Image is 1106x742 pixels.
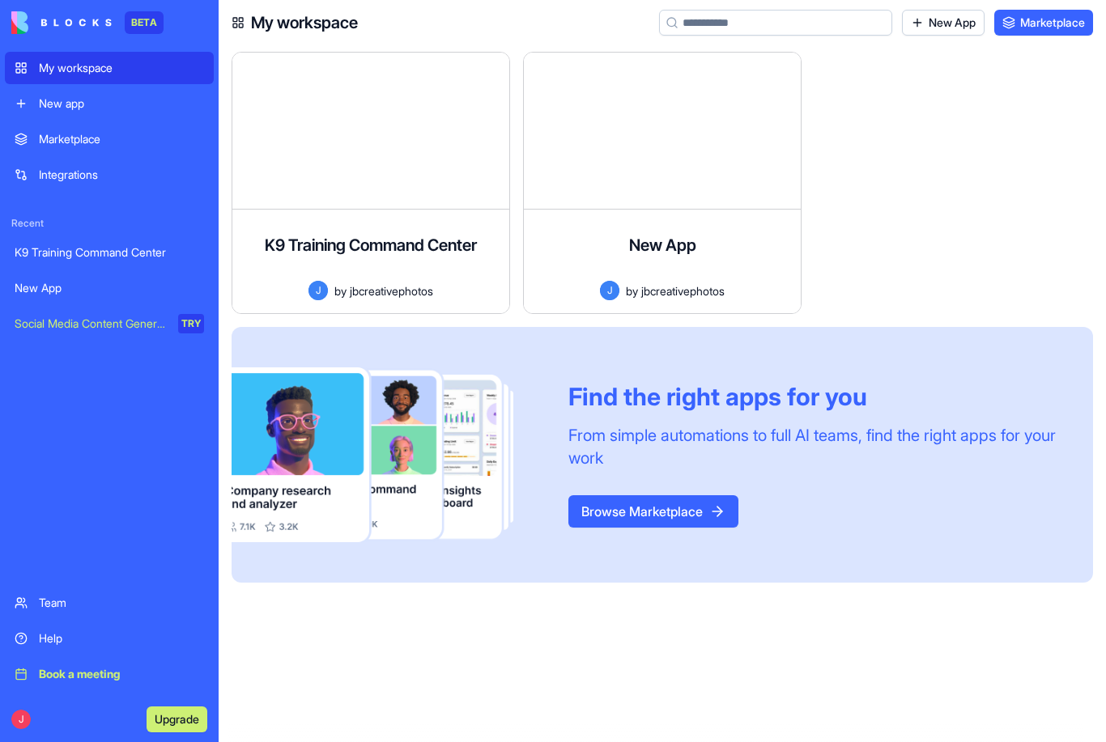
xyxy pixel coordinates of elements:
a: K9 Training Command Center [5,236,214,269]
div: K9 Training Command Center [15,244,204,261]
button: Browse Marketplace [568,495,738,528]
div: Social Media Content Generator [15,316,167,332]
a: Social Media Content GeneratorTRY [5,307,214,340]
div: TRY [178,314,204,333]
span: J [308,281,328,300]
div: My workspace [39,60,204,76]
a: New AppJbyjbcreativephotos [523,52,802,314]
span: J [11,710,31,729]
a: My workspace [5,52,214,84]
a: Team [5,587,214,619]
span: jbcreativephotos [641,282,725,299]
div: Help [39,630,204,647]
a: Marketplace [994,10,1093,36]
span: by [334,282,347,299]
a: Book a meeting [5,658,214,690]
h4: New App [629,234,696,257]
div: New App [15,280,204,296]
img: logo [11,11,112,34]
div: Team [39,595,204,611]
a: Browse Marketplace [568,503,738,519]
div: Integrations [39,167,204,183]
div: Find the right apps for you [568,382,1067,411]
a: Integrations [5,159,214,191]
a: Help [5,622,214,655]
div: Marketplace [39,131,204,147]
span: by [626,282,638,299]
span: J [600,281,619,300]
div: New app [39,95,204,112]
span: jbcreativephotos [350,282,433,299]
a: Upgrade [147,710,207,727]
a: New app [5,87,214,120]
h4: My workspace [251,11,358,34]
a: K9 Training Command CenterJbyjbcreativephotos [232,52,510,314]
a: Marketplace [5,123,214,155]
div: BETA [125,11,164,34]
h4: K9 Training Command Center [265,234,477,257]
button: Upgrade [147,706,207,732]
a: New App [902,10,985,36]
span: Recent [5,217,214,230]
a: New App [5,272,214,304]
a: BETA [11,11,164,34]
div: Book a meeting [39,666,204,682]
div: From simple automations to full AI teams, find the right apps for your work [568,424,1067,469]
